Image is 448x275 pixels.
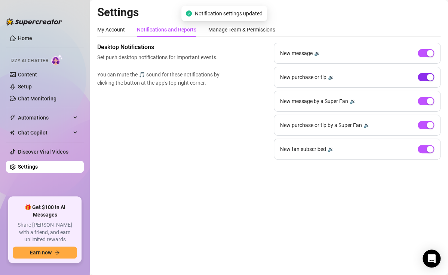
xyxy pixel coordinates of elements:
[10,57,48,64] span: Izzy AI Chatter
[97,5,441,19] h2: Settings
[6,18,62,25] img: logo-BBDzfeDw.svg
[97,25,125,34] div: My Account
[328,145,334,153] div: 🔉
[137,25,196,34] div: Notifications and Reports
[51,54,63,65] img: AI Chatter
[350,97,356,105] div: 🔉
[280,121,362,129] span: New purchase or tip by a Super Fan
[208,25,275,34] div: Manage Team & Permissions
[186,10,192,16] span: check-circle
[18,112,71,124] span: Automations
[314,49,320,57] div: 🔉
[97,43,223,52] span: Desktop Notifications
[280,49,313,57] span: New message
[10,130,15,135] img: Chat Copilot
[13,247,77,259] button: Earn nowarrow-right
[423,250,441,268] div: Open Intercom Messenger
[30,250,52,256] span: Earn now
[97,53,223,61] span: Set push desktop notifications for important events.
[18,84,32,90] a: Setup
[10,115,16,121] span: thunderbolt
[280,97,348,105] span: New message by a Super Fan
[97,70,223,87] span: You can mute the 🎵 sound for these notifications by clicking the button at the app's top-right co...
[195,9,263,18] span: Notification settings updated
[18,149,68,155] a: Discover Viral Videos
[18,72,37,78] a: Content
[280,73,326,81] span: New purchase or tip
[18,164,38,170] a: Settings
[13,204,77,218] span: 🎁 Get $100 in AI Messages
[18,35,32,41] a: Home
[280,145,326,153] span: New fan subscribed
[18,127,71,139] span: Chat Copilot
[13,221,77,244] span: Share [PERSON_NAME] with a friend, and earn unlimited rewards
[328,73,334,81] div: 🔉
[18,96,56,102] a: Chat Monitoring
[363,121,370,129] div: 🔉
[55,250,60,255] span: arrow-right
